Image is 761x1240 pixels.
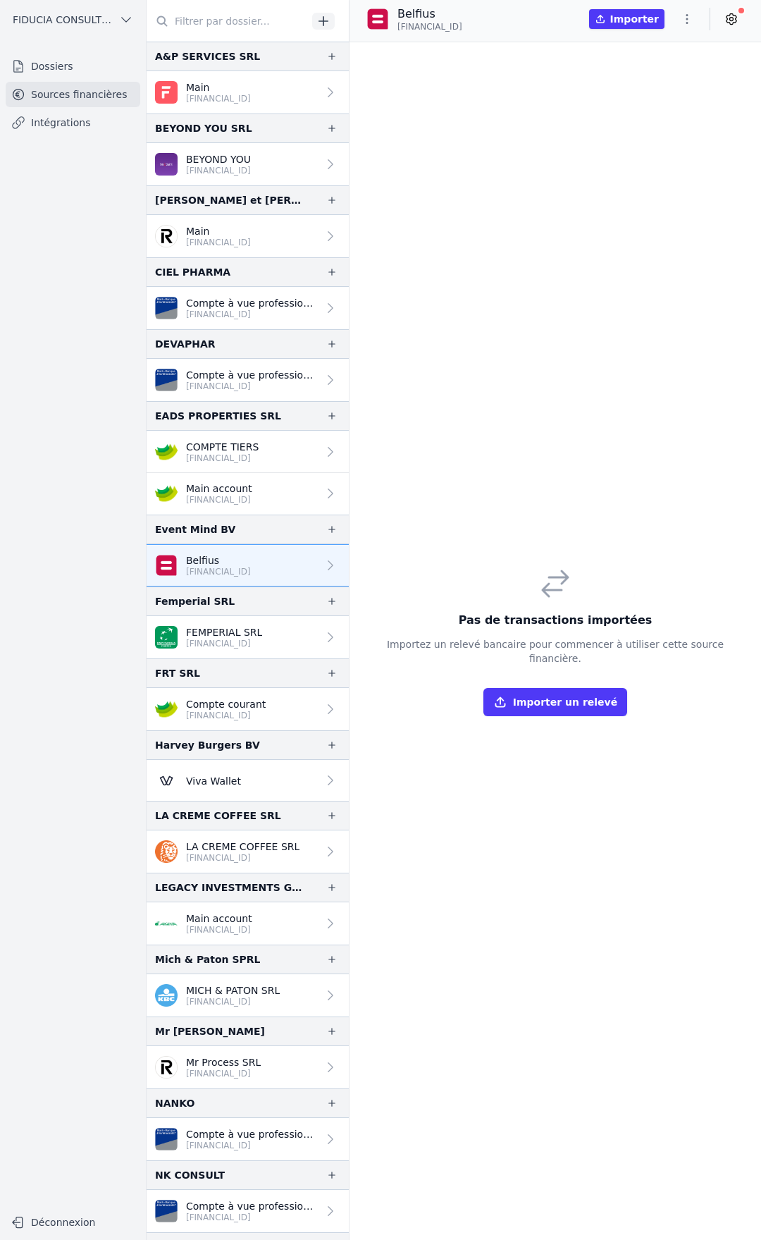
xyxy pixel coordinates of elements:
p: BEYOND YOU [186,152,251,166]
img: ARGENTA_ARSPBE22.png [155,912,178,935]
p: Compte à vue professionnel [186,368,318,382]
p: [FINANCIAL_ID] [186,237,251,248]
img: ing.png [155,840,178,863]
div: Mr [PERSON_NAME] [155,1023,265,1040]
p: [FINANCIAL_ID] [186,996,280,1007]
a: Viva Wallet [147,760,349,801]
span: [FINANCIAL_ID] [397,21,462,32]
p: Mr Process SRL [186,1055,261,1069]
div: Mich & Paton SPRL [155,951,260,968]
p: [FINANCIAL_ID] [186,453,259,464]
div: NANKO [155,1095,194,1112]
div: CIEL PHARMA [155,264,230,281]
div: Femperial SRL [155,593,235,610]
div: EADS PROPERTIES SRL [155,407,281,424]
p: Main account [186,481,252,496]
a: Compte à vue professionnel [FINANCIAL_ID] [147,359,349,401]
img: kbc.png [155,984,178,1007]
button: Déconnexion [6,1211,140,1234]
p: [FINANCIAL_ID] [186,494,252,505]
a: Main [FINANCIAL_ID] [147,71,349,113]
a: Main account [FINANCIAL_ID] [147,473,349,515]
div: Event Mind BV [155,521,235,538]
a: Compte courant [FINANCIAL_ID] [147,688,349,730]
p: [FINANCIAL_ID] [186,566,251,577]
img: revolut.png [155,225,178,247]
a: Intégrations [6,110,140,135]
img: BNP_BE_BUSINESS_GEBABEBB.png [155,626,178,649]
p: [FINANCIAL_ID] [186,1140,318,1151]
img: BEOBANK_CTBKBEBX.png [155,153,178,176]
div: Harvey Burgers BV [155,737,260,754]
a: Dossiers [6,54,140,79]
div: [PERSON_NAME] et [PERSON_NAME] [155,192,304,209]
a: Sources financières [6,82,140,107]
button: FIDUCIA CONSULTING SRL [6,8,140,31]
p: Main account [186,911,252,926]
p: MICH & PATON SRL [186,983,280,997]
div: A&P SERVICES SRL [155,48,260,65]
div: LA CREME COFFEE SRL [155,807,281,824]
div: FRT SRL [155,665,200,682]
p: COMPTE TIERS [186,440,259,454]
img: crelan.png [155,698,178,720]
p: [FINANCIAL_ID] [186,1212,318,1223]
p: [FINANCIAL_ID] [186,710,266,721]
img: FINOM_SOBKDEBB.png [155,81,178,104]
p: FEMPERIAL SRL [186,625,262,639]
input: Filtrer par dossier... [147,8,307,34]
img: belfius-1.png [155,554,178,577]
a: COMPTE TIERS [FINANCIAL_ID] [147,431,349,473]
a: Compte à vue professionnel [FINANCIAL_ID] [147,1118,349,1160]
p: Compte à vue professionnel [186,1199,318,1213]
a: Main [FINANCIAL_ID] [147,215,349,257]
a: Compte à vue professionnel [FINANCIAL_ID] [147,1190,349,1232]
p: [FINANCIAL_ID] [186,381,318,392]
a: Mr Process SRL [FINANCIAL_ID] [147,1046,349,1088]
img: crelan.png [155,441,178,463]
p: [FINANCIAL_ID] [186,924,252,935]
img: belfius-1.png [366,8,389,30]
p: Main [186,224,251,238]
p: Main [186,80,251,94]
div: NK CONSULT [155,1167,225,1184]
p: Compte à vue professionnel [186,1127,318,1141]
h3: Pas de transactions importées [361,612,750,629]
img: VAN_BREDA_JVBABE22XXX.png [155,1200,178,1222]
div: DEVAPHAR [155,336,216,352]
p: Importez un relevé bancaire pour commencer à utiliser cette source financière. [361,637,750,665]
a: Main account [FINANCIAL_ID] [147,902,349,945]
a: LA CREME COFFEE SRL [FINANCIAL_ID] [147,830,349,873]
img: Viva-Wallet.webp [155,769,178,792]
p: [FINANCIAL_ID] [186,638,262,649]
p: [FINANCIAL_ID] [186,93,251,104]
p: [FINANCIAL_ID] [186,165,251,176]
p: Belfius [397,6,462,23]
a: BEYOND YOU [FINANCIAL_ID] [147,143,349,185]
button: Importer [589,9,664,29]
p: [FINANCIAL_ID] [186,852,299,864]
a: FEMPERIAL SRL [FINANCIAL_ID] [147,616,349,658]
p: [FINANCIAL_ID] [186,1068,261,1079]
div: BEYOND YOU SRL [155,120,252,137]
img: VAN_BREDA_JVBABE22XXX.png [155,1128,178,1150]
p: Belfius [186,553,251,567]
p: LA CREME COFFEE SRL [186,840,299,854]
img: VAN_BREDA_JVBABE22XXX.png [155,297,178,319]
p: Compte à vue professionnel [186,296,318,310]
button: Importer un relevé [483,688,627,716]
img: crelan.png [155,482,178,505]
p: [FINANCIAL_ID] [186,309,318,320]
img: VAN_BREDA_JVBABE22XXX.png [155,369,178,391]
span: FIDUCIA CONSULTING SRL [13,13,113,27]
div: LEGACY INVESTMENTS GROUP [155,879,304,896]
p: Viva Wallet [186,774,241,788]
p: Compte courant [186,697,266,711]
a: Belfius [FINANCIAL_ID] [147,544,349,587]
a: Compte à vue professionnel [FINANCIAL_ID] [147,287,349,329]
img: revolut.png [155,1056,178,1079]
a: MICH & PATON SRL [FINANCIAL_ID] [147,974,349,1017]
